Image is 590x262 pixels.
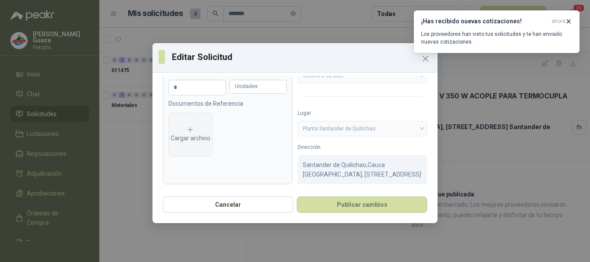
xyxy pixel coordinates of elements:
h3: Editar Solicitud [172,51,431,63]
span: Planta Santander de Quilichao [303,122,422,135]
label: Dirección [298,143,427,152]
div: Unidades [229,80,287,94]
h3: ¡Has recibido nuevas cotizaciones! [421,18,548,25]
p: [GEOGRAPHIC_DATA], [STREET_ADDRESS] [303,170,422,179]
button: Cancelar [163,196,293,213]
p: Los proveedores han visto tus solicitudes y te han enviado nuevas cotizaciones. [421,30,572,46]
label: Lugar [298,109,427,117]
button: Publicar cambios [297,196,427,213]
span: ahora [552,18,565,25]
p: Documentos de Referencia [168,99,287,108]
div: Santander de Quilichao , Cauca [298,155,427,184]
div: Cargar archivo [171,126,210,143]
button: ¡Has recibido nuevas cotizaciones!ahora Los proveedores han visto tus solicitudes y te han enviad... [414,10,580,53]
